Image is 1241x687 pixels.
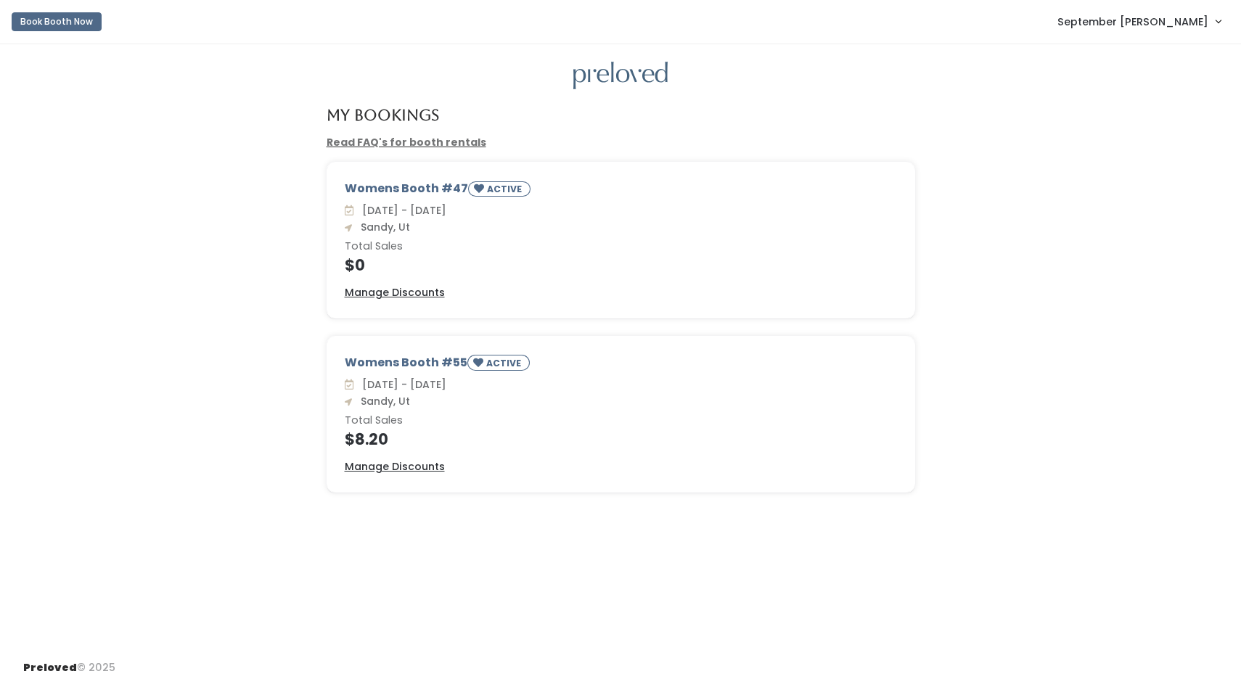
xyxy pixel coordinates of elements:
h6: Total Sales [345,241,897,252]
a: Manage Discounts [345,459,445,474]
small: ACTIVE [486,357,524,369]
div: Womens Booth #55 [345,354,897,377]
a: Manage Discounts [345,285,445,300]
u: Manage Discounts [345,459,445,474]
h4: My Bookings [327,107,439,123]
span: Sandy, Ut [355,220,410,234]
span: September [PERSON_NAME] [1057,14,1208,30]
h4: $0 [345,257,897,273]
a: Read FAQ's for booth rentals [327,135,486,149]
img: preloved logo [573,62,668,90]
h4: $8.20 [345,431,897,448]
span: [DATE] - [DATE] [356,377,446,392]
div: Womens Booth #47 [345,180,897,202]
div: © 2025 [23,649,115,675]
a: Book Booth Now [12,6,102,38]
button: Book Booth Now [12,12,102,31]
span: Preloved [23,660,77,675]
span: [DATE] - [DATE] [356,203,446,218]
h6: Total Sales [345,415,897,427]
small: ACTIVE [487,183,525,195]
a: September [PERSON_NAME] [1043,6,1235,37]
span: Sandy, Ut [355,394,410,408]
u: Manage Discounts [345,285,445,300]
